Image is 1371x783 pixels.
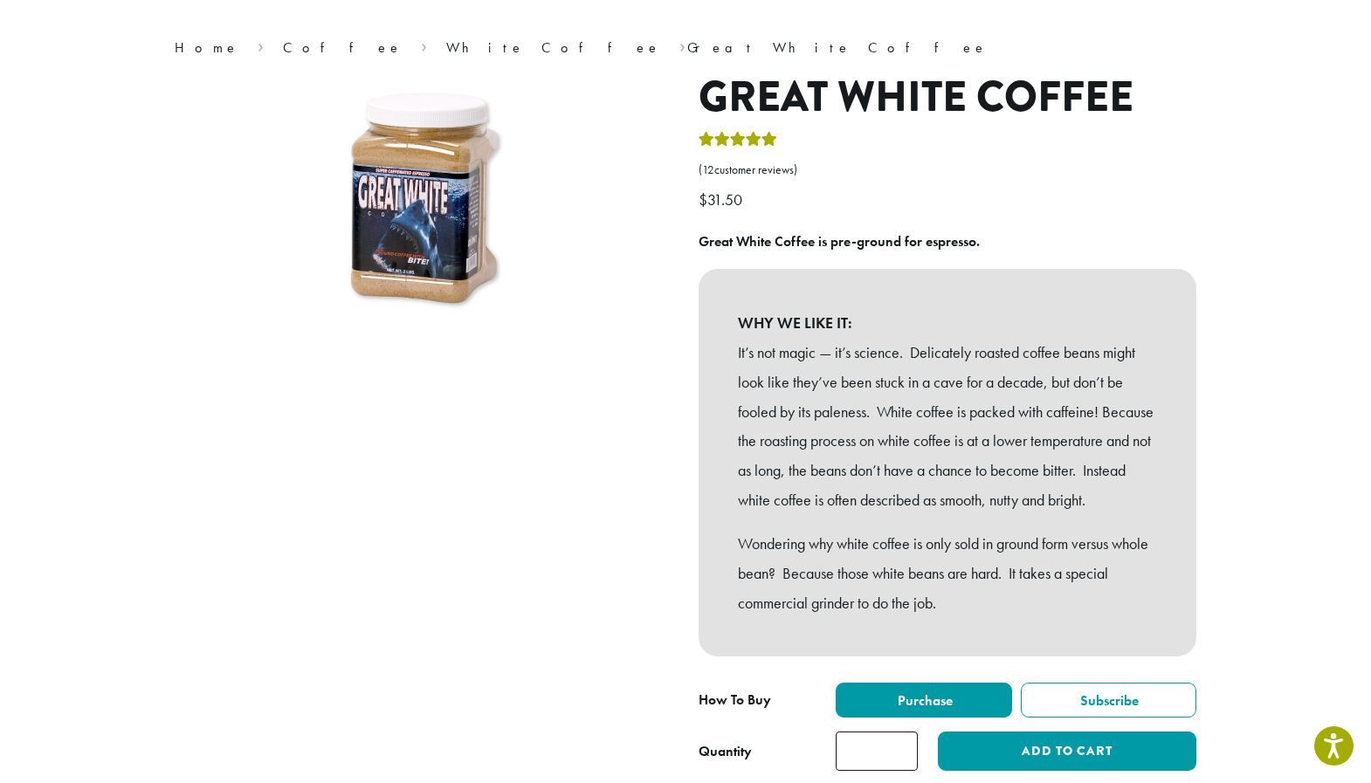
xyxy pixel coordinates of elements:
span: › [679,31,685,58]
span: Purchase [895,691,953,710]
input: Product quantity [836,731,918,771]
p: Wondering why white coffee is only sold in ground form versus whole bean? Because those white bea... [738,529,1157,617]
span: 12 [702,162,714,177]
span: How To Buy [699,690,771,709]
span: › [421,31,427,58]
bdi: 31.50 [699,189,747,209]
a: Coffee [283,38,403,57]
div: Rated 5.00 out of 5 [699,129,777,155]
h1: Great White Coffee [699,72,1196,123]
span: Subscribe [1078,691,1139,710]
p: It’s not magic — it’s science. Delicately roasted coffee beans might look like they’ve been stuck... [738,338,1157,515]
a: Home [175,38,239,57]
a: White Coffee [446,38,661,57]
a: (12customer reviews) [699,161,1196,179]
b: WHY WE LIKE IT: [738,308,1157,338]
span: › [258,31,264,58]
button: Add to cart [938,731,1196,771]
b: Great White Coffee is pre-ground for espresso. [699,232,980,251]
nav: Breadcrumb [175,38,1196,58]
span: $ [699,189,707,209]
img: Great White Coffee [293,72,555,334]
div: Quantity [699,741,752,762]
